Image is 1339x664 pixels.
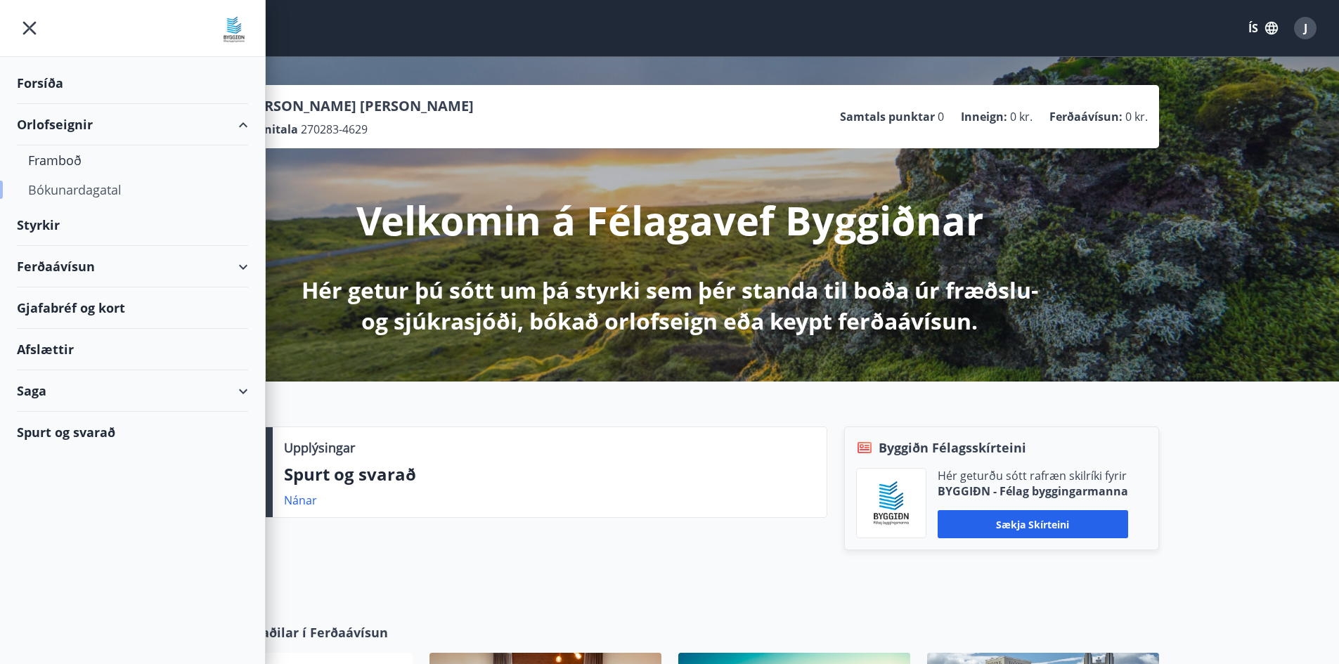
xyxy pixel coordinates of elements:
[220,15,248,44] img: union_logo
[938,109,944,124] span: 0
[17,104,248,145] div: Orlofseignir
[17,63,248,104] div: Forsíða
[28,145,237,175] div: Framboð
[17,370,248,412] div: Saga
[1125,109,1148,124] span: 0 kr.
[938,468,1128,483] p: Hér geturðu sótt rafræn skilríki fyrir
[299,275,1041,337] p: Hér getur þú sótt um þá styrki sem þér standa til boða úr fræðslu- og sjúkrasjóði, bókað orlofsei...
[242,122,298,137] p: Kennitala
[242,96,474,116] p: [PERSON_NAME] [PERSON_NAME]
[938,510,1128,538] button: Sækja skírteini
[961,109,1007,124] p: Inneign :
[17,287,248,329] div: Gjafabréf og kort
[1049,109,1123,124] p: Ferðaávísun :
[1304,20,1307,36] span: J
[284,462,815,486] p: Spurt og svarað
[356,193,983,247] p: Velkomin á Félagavef Byggiðnar
[1010,109,1033,124] span: 0 kr.
[938,483,1128,499] p: BYGGIÐN - Félag byggingarmanna
[17,412,248,453] div: Spurt og svarað
[1288,11,1322,45] button: J
[17,204,248,246] div: Styrkir
[17,329,248,370] div: Afslættir
[301,122,368,137] span: 270283-4629
[17,246,248,287] div: Ferðaávísun
[1241,15,1286,41] button: ÍS
[840,109,935,124] p: Samtals punktar
[284,438,355,457] p: Upplýsingar
[28,175,237,204] div: Bókunardagatal
[879,438,1026,457] span: Byggiðn Félagsskírteini
[17,15,42,41] button: menu
[867,479,915,527] img: BKlGVmlTW1Qrz68WFGMFQUcXHWdQd7yePWMkvn3i.png
[198,623,388,642] span: Samstarfsaðilar í Ferðaávísun
[284,493,317,508] a: Nánar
